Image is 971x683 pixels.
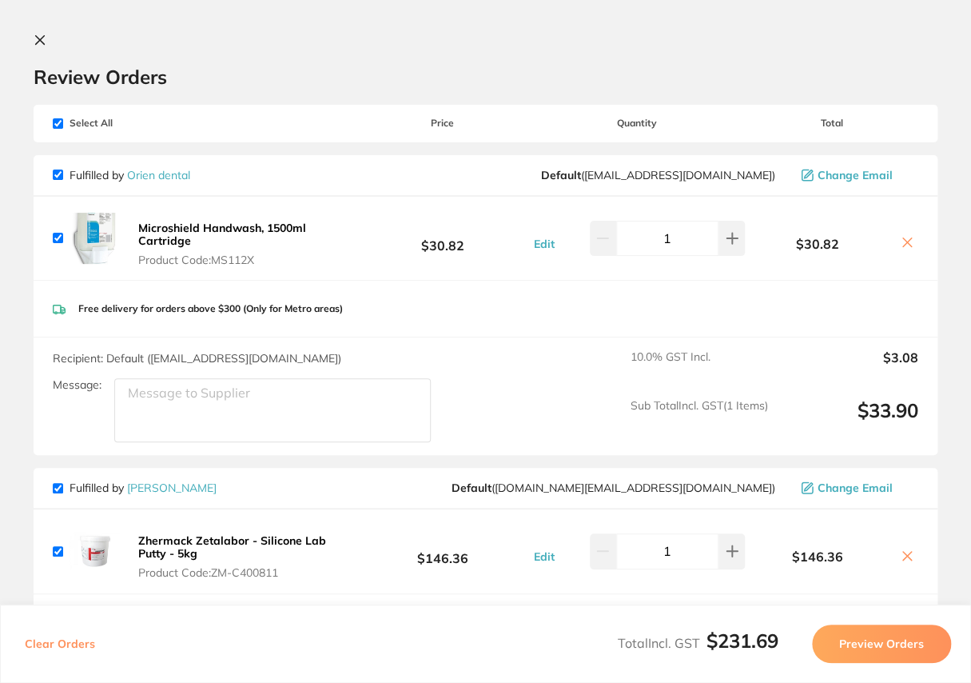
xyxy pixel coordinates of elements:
span: Product Code: MS112X [138,254,351,266]
p: Fulfilled by [70,481,217,494]
span: Change Email [818,481,893,494]
b: $231.69 [706,629,778,653]
b: Default [452,481,491,495]
b: Default [541,168,581,182]
span: Total [745,118,918,129]
b: Zhermack Zetalabor - Silicone Lab Putty - 5kg [138,533,326,561]
span: Product Code: ZM-C400811 [138,566,351,579]
p: Free delivery for orders above $300 (Only for Metro areas) [78,303,343,314]
label: Message: [53,378,101,392]
a: [PERSON_NAME] [127,481,217,495]
button: Edit [529,549,559,564]
a: Orien dental [127,168,190,182]
span: Total Incl. GST [618,635,778,651]
button: Change Email [796,481,918,495]
b: $146.36 [745,549,889,564]
output: $33.90 [781,399,918,443]
p: Fulfilled by [70,169,190,182]
button: Zhermack Zetalabor - Silicone Lab Putty - 5kg Product Code:ZM-C400811 [133,533,356,580]
span: customer.care@henryschein.com.au [452,481,775,494]
span: Recipient: Default ( [EMAIL_ADDRESS][DOMAIN_NAME] ) [53,351,341,365]
button: Edit [529,237,559,251]
span: Select All [53,118,213,129]
span: Change Email [818,169,893,182]
b: Microshield Handwash, 1500ml Cartridge [138,221,306,248]
img: a29ieXJubA [70,213,121,264]
b: $146.36 [356,537,529,566]
button: Microshield Handwash, 1500ml Cartridge Product Code:MS112X [133,221,356,267]
b: $30.82 [745,237,889,251]
span: Sub Total Incl. GST ( 1 Items) [631,399,768,443]
button: Clear Orders [20,625,100,663]
h2: Review Orders [34,65,937,89]
span: Price [356,118,529,129]
b: $30.82 [356,223,529,253]
span: Quantity [529,118,746,129]
button: Preview Orders [812,625,951,663]
img: cjF4ZXdyag [70,525,121,577]
span: sales@orien.com.au [541,169,775,182]
button: Change Email [796,168,918,182]
span: 10.0 % GST Incl. [631,350,768,385]
output: $3.08 [781,350,918,385]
